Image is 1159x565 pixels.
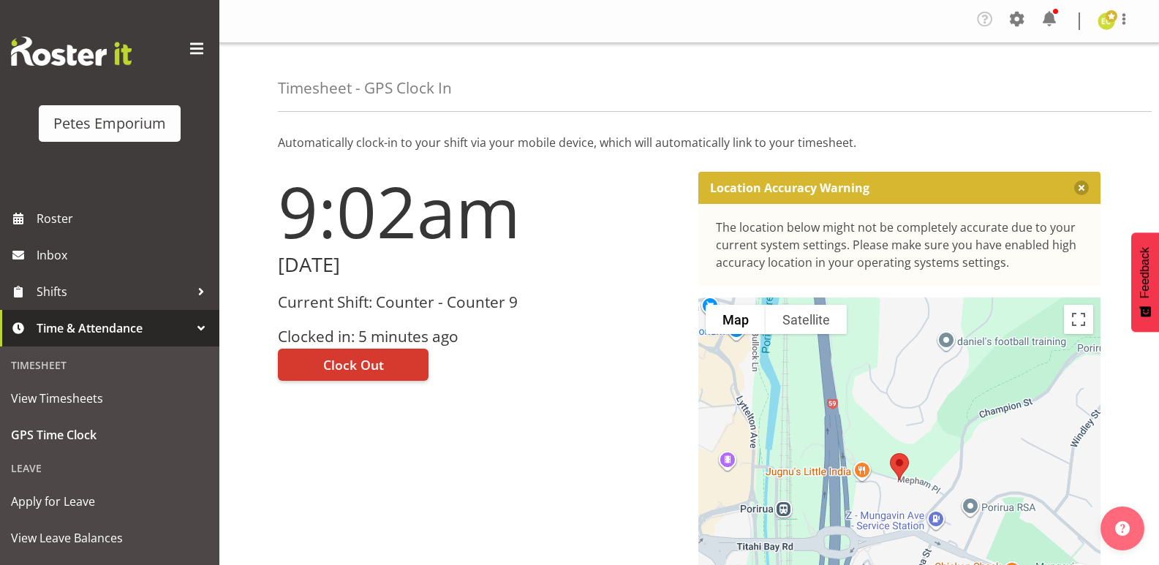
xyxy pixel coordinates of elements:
h3: Clocked in: 5 minutes ago [278,328,681,345]
button: Show street map [706,305,766,334]
a: GPS Time Clock [4,417,216,453]
div: Leave [4,453,216,483]
button: Toggle fullscreen view [1064,305,1093,334]
button: Close message [1074,181,1089,195]
a: View Timesheets [4,380,216,417]
span: Apply for Leave [11,490,208,512]
h4: Timesheet - GPS Clock In [278,80,452,96]
p: Automatically clock-in to your shift via your mobile device, which will automatically link to you... [278,134,1101,151]
span: Time & Attendance [37,317,190,339]
p: Location Accuracy Warning [710,181,869,195]
span: Inbox [37,244,212,266]
button: Show satellite imagery [766,305,847,334]
div: The location below might not be completely accurate due to your current system settings. Please m... [716,219,1084,271]
a: Apply for Leave [4,483,216,520]
img: help-xxl-2.png [1115,521,1130,536]
h1: 9:02am [278,172,681,251]
span: View Leave Balances [11,527,208,549]
h3: Current Shift: Counter - Counter 9 [278,294,681,311]
button: Feedback - Show survey [1131,232,1159,332]
button: Clock Out [278,349,429,381]
a: View Leave Balances [4,520,216,556]
span: Clock Out [323,355,384,374]
img: emma-croft7499.jpg [1098,12,1115,30]
span: View Timesheets [11,387,208,409]
span: GPS Time Clock [11,424,208,446]
span: Feedback [1139,247,1152,298]
img: Rosterit website logo [11,37,132,66]
span: Shifts [37,281,190,303]
div: Timesheet [4,350,216,380]
div: Petes Emporium [53,113,166,134]
h2: [DATE] [278,254,681,276]
span: Roster [37,208,212,230]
